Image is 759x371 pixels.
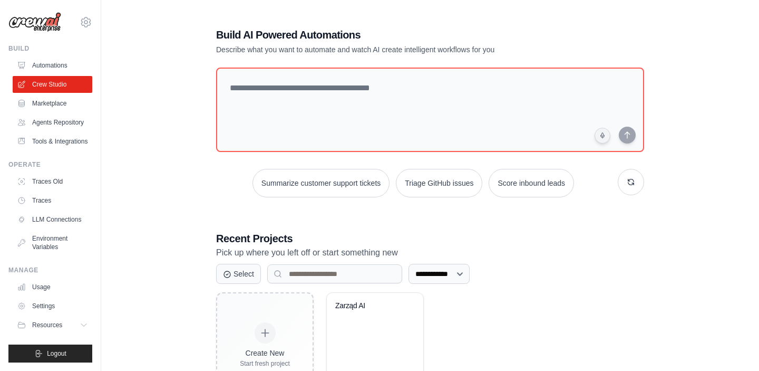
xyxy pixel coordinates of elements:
[32,321,62,329] span: Resources
[216,44,570,55] p: Describe what you want to automate and watch AI create intelligent workflows for you
[13,211,92,228] a: LLM Connections
[13,279,92,296] a: Usage
[13,298,92,315] a: Settings
[216,246,644,260] p: Pick up where you left off or start something new
[8,266,92,274] div: Manage
[396,169,482,197] button: Triage GitHub issues
[13,95,92,112] a: Marketplace
[335,301,399,311] div: Zarząd AI
[8,160,92,169] div: Operate
[8,345,92,363] button: Logout
[13,173,92,190] a: Traces Old
[8,12,61,32] img: Logo
[240,348,290,358] div: Create New
[595,128,610,144] button: Click to speak your automation idea
[8,44,92,53] div: Build
[13,57,92,74] a: Automations
[13,192,92,209] a: Traces
[13,317,92,334] button: Resources
[13,76,92,93] a: Crew Studio
[13,114,92,131] a: Agents Repository
[706,320,759,371] iframe: Chat Widget
[47,349,66,358] span: Logout
[13,230,92,255] a: Environment Variables
[618,169,644,195] button: Get new suggestions
[252,169,390,197] button: Summarize customer support tickets
[489,169,574,197] button: Score inbound leads
[13,133,92,150] a: Tools & Integrations
[216,27,570,42] h1: Build AI Powered Automations
[216,231,644,246] h3: Recent Projects
[240,359,290,368] div: Start fresh project
[216,264,261,284] button: Select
